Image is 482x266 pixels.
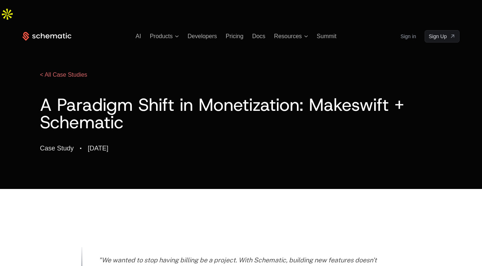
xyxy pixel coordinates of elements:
[136,33,141,39] a: AI
[79,142,82,154] div: ·
[226,33,244,39] a: Pricing
[188,33,217,39] a: Developers
[425,30,459,43] a: [object Object]
[400,31,416,42] a: Sign in
[88,145,109,152] div: [DATE]
[40,72,87,78] a: < All Case Studies
[150,33,173,40] span: Products
[40,96,442,131] h1: A Paradigm Shift in Monetization: Makeswift + Schematic
[252,33,265,39] a: Docs
[274,33,302,40] span: Resources
[40,145,74,152] div: Case Study
[429,33,447,40] span: Sign Up
[317,33,336,39] a: Summit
